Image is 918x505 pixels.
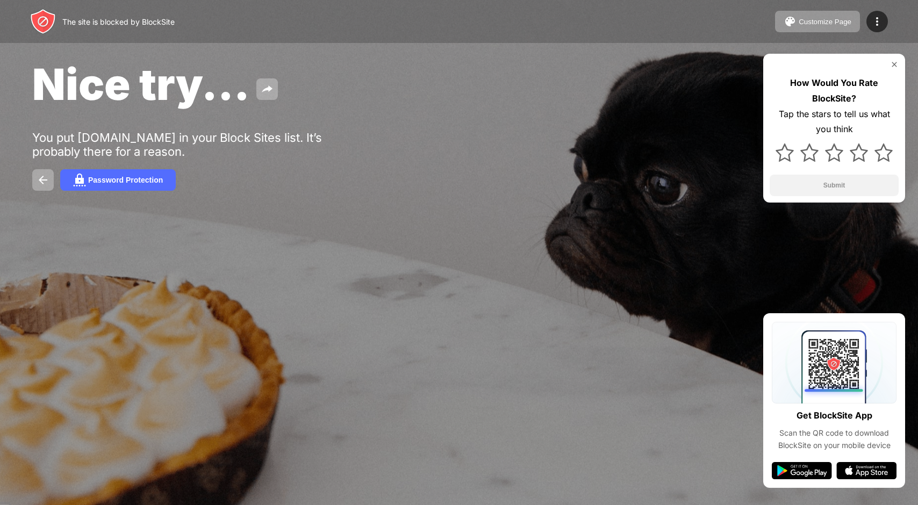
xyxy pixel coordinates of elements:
img: share.svg [261,83,274,96]
img: header-logo.svg [30,9,56,34]
div: Customize Page [799,18,851,26]
button: Customize Page [775,11,860,32]
img: menu-icon.svg [871,15,884,28]
img: star.svg [874,143,893,162]
div: Scan the QR code to download BlockSite on your mobile device [772,427,897,451]
div: Tap the stars to tell us what you think [770,106,899,138]
img: back.svg [37,174,49,186]
img: app-store.svg [836,462,897,479]
img: star.svg [825,143,843,162]
div: Password Protection [88,176,163,184]
div: How Would You Rate BlockSite? [770,75,899,106]
img: star.svg [776,143,794,162]
img: google-play.svg [772,462,832,479]
div: Get BlockSite App [797,408,872,423]
img: qrcode.svg [772,322,897,403]
button: Submit [770,175,899,196]
img: star.svg [800,143,819,162]
span: Nice try... [32,58,250,110]
img: pallet.svg [784,15,797,28]
div: You put [DOMAIN_NAME] in your Block Sites list. It’s probably there for a reason. [32,131,364,158]
img: password.svg [73,174,86,186]
div: The site is blocked by BlockSite [62,17,175,26]
img: star.svg [850,143,868,162]
img: rate-us-close.svg [890,60,899,69]
button: Password Protection [60,169,176,191]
